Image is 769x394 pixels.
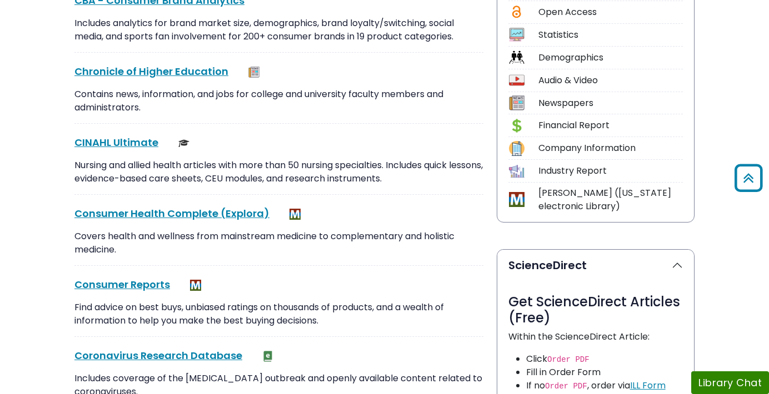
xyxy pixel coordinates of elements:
div: Financial Report [538,119,683,132]
p: Nursing and allied health articles with more than 50 nursing specialties. Includes quick lessons,... [74,159,483,185]
div: Company Information [538,142,683,155]
a: Coronavirus Research Database [74,348,242,362]
img: Icon Industry Report [509,164,524,179]
img: MeL (Michigan electronic Library) [190,280,201,291]
li: Fill in Order Form [526,366,683,379]
h3: Get ScienceDirect Articles (Free) [508,294,683,326]
button: Library Chat [691,371,769,394]
div: Open Access [538,6,683,19]
img: Icon Audio & Video [509,73,524,88]
p: Within the ScienceDirect Article: [508,330,683,344]
a: ILL Form [630,379,666,392]
p: Covers health and wellness from mainstream medicine to complementary and holistic medicine. [74,230,483,256]
li: If no , order via [526,379,683,392]
img: Icon Open Access [510,4,523,19]
img: Scholarly or Peer Reviewed [178,138,189,149]
div: Statistics [538,28,683,42]
img: Icon Company Information [509,141,524,156]
img: Newspapers [248,67,259,78]
img: Icon Newspapers [509,95,524,110]
p: Includes analytics for brand market size, demographics, brand loyalty/switching, social media, an... [74,17,483,43]
div: Demographics [538,51,683,64]
button: ScienceDirect [497,250,694,281]
div: Newspapers [538,97,683,110]
img: e-Book [262,351,273,362]
li: Click [526,352,683,366]
img: Icon Statistics [509,27,524,42]
div: [PERSON_NAME] ([US_STATE] electronic Library) [538,186,683,213]
div: Audio & Video [538,74,683,87]
a: Chronicle of Higher Education [74,64,228,78]
code: Order PDF [545,382,587,391]
code: Order PDF [547,355,590,364]
a: Consumer Health Complete (Explora) [74,206,269,220]
img: Icon MeL (Michigan electronic Library) [509,192,524,207]
img: MeL (Michigan electronic Library) [289,209,301,220]
a: Consumer Reports [74,277,170,291]
div: Industry Report [538,164,683,178]
a: CINAHL Ultimate [74,135,158,149]
a: Back to Top [731,169,766,188]
p: Contains news, information, and jobs for college and university faculty members and administrators. [74,88,483,114]
p: Find advice on best buys, unbiased ratings on thousands of products, and a wealth of information ... [74,301,483,327]
img: Icon Financial Report [509,118,524,133]
img: Icon Demographics [509,50,524,65]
